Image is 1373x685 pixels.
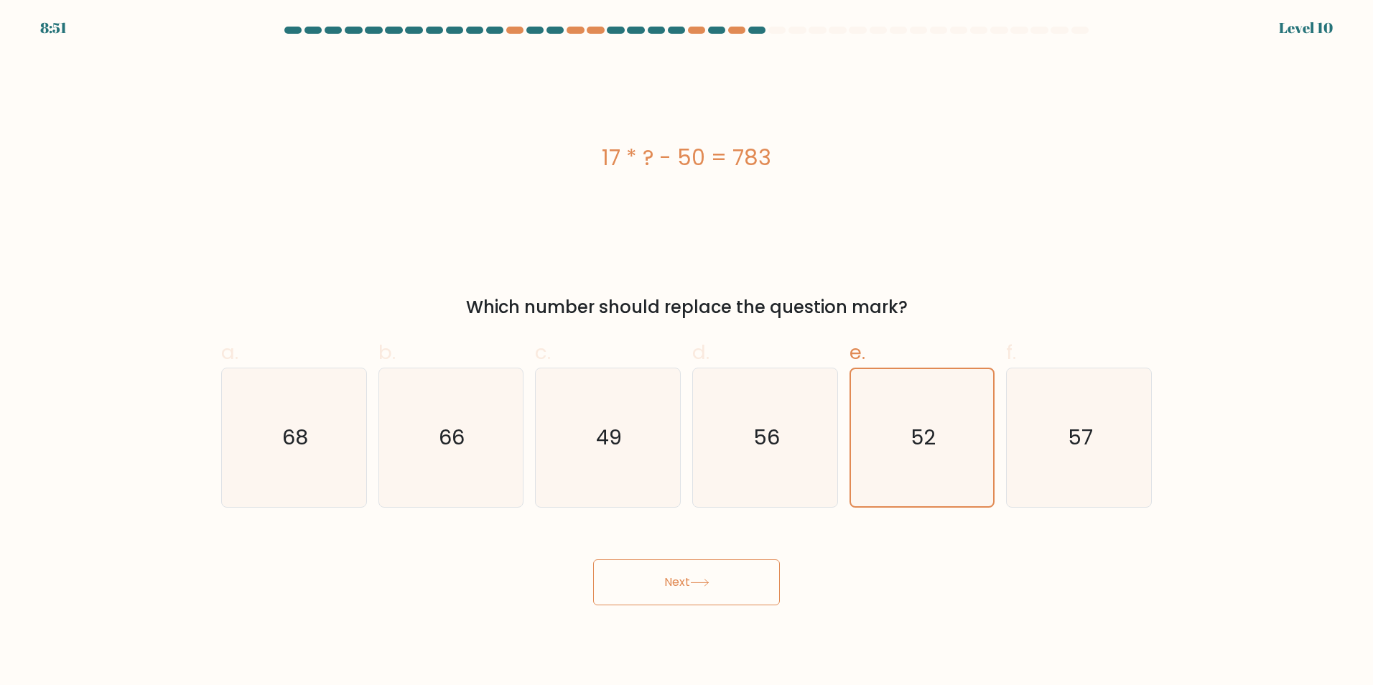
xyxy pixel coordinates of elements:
[378,338,396,366] span: b.
[40,17,67,39] div: 8:51
[221,338,238,366] span: a.
[230,294,1143,320] div: Which number should replace the question mark?
[221,141,1152,174] div: 17 * ? - 50 = 783
[439,423,465,452] text: 66
[850,338,865,366] span: e.
[535,338,551,366] span: c.
[753,423,780,452] text: 56
[911,423,936,452] text: 52
[1279,17,1333,39] div: Level 10
[593,559,780,605] button: Next
[692,338,709,366] span: d.
[1006,338,1016,366] span: f.
[282,423,308,452] text: 68
[1068,423,1093,452] text: 57
[597,423,623,452] text: 49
